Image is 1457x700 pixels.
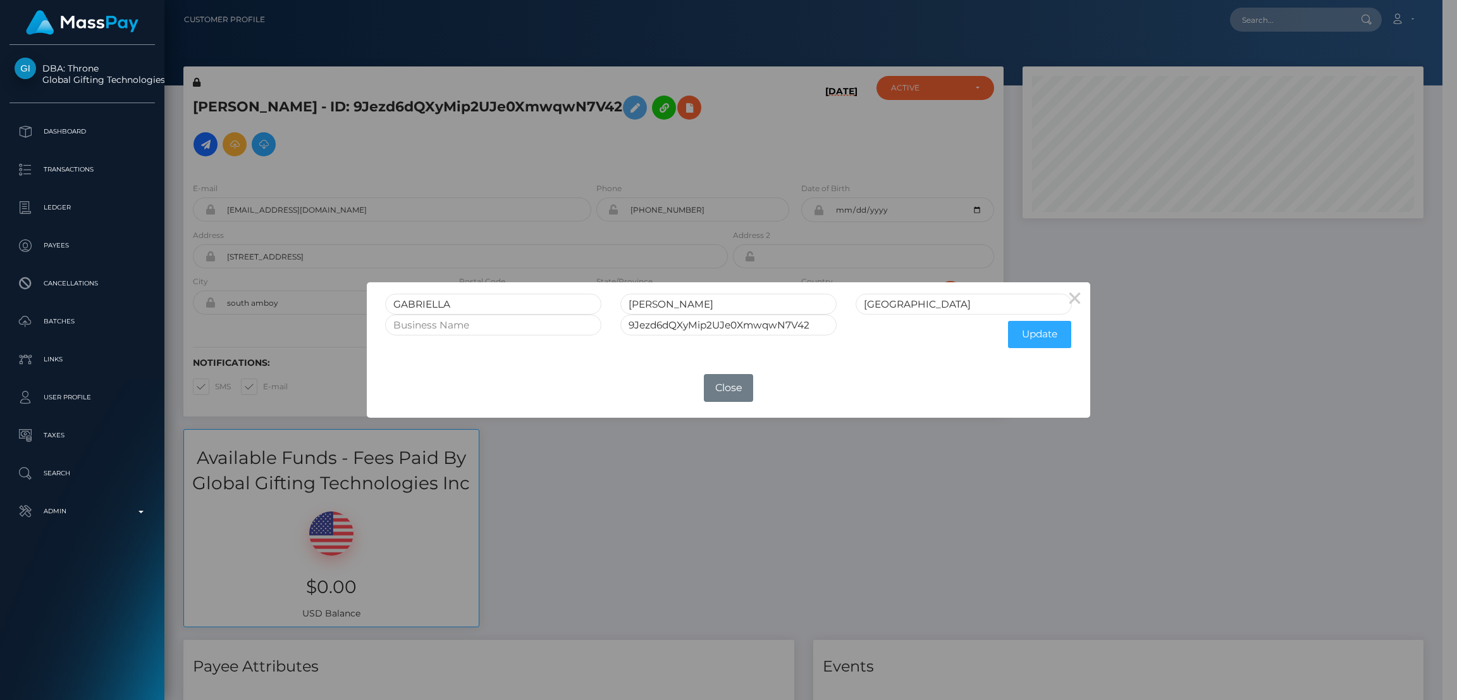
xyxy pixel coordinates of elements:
[26,10,138,35] img: MassPay Logo
[15,198,150,217] p: Ledger
[1060,282,1090,313] button: Close this dialog
[15,388,150,407] p: User Profile
[15,58,36,79] img: Global Gifting Technologies Inc
[15,426,150,445] p: Taxes
[704,374,753,402] button: Close
[15,122,150,141] p: Dashboard
[9,63,155,85] span: DBA: Throne Global Gifting Technologies Inc
[15,274,150,293] p: Cancellations
[385,315,601,335] input: Business Name
[15,312,150,331] p: Batches
[15,160,150,179] p: Transactions
[15,236,150,255] p: Payees
[385,294,601,315] input: First Name
[620,315,837,335] input: Internal User Id
[856,294,1072,315] input: Last Name
[1008,321,1071,348] button: Update
[620,294,837,315] input: Middle Name
[15,350,150,369] p: Links
[15,464,150,483] p: Search
[15,502,150,521] p: Admin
